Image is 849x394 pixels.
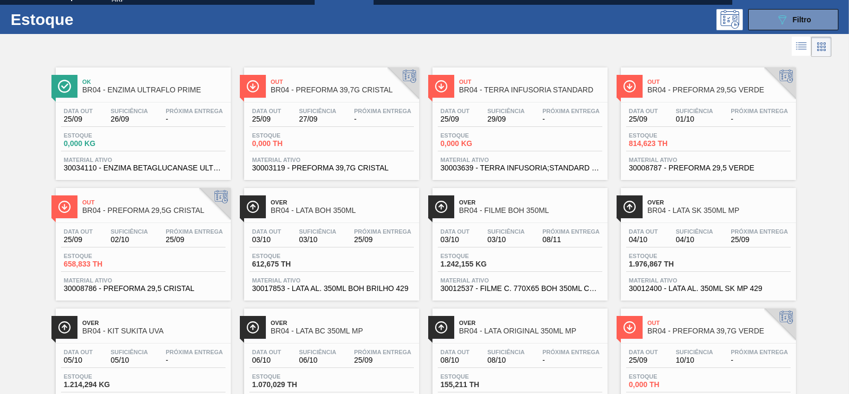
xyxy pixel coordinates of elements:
span: 30012537 - FILME C. 770X65 BOH 350ML C12 429 [440,285,600,293]
a: ÍconeOverBR04 - LATA SK 350ML MPData out04/10Suficiência04/10Próxima Entrega25/09Estoque1.976,867... [613,180,801,301]
span: BR04 - FILME BOH 350ML [459,207,602,215]
span: Material ativo [252,277,411,284]
span: Data out [64,349,93,355]
span: 08/10 [440,356,470,364]
img: Ícone [623,200,636,213]
span: 30008787 - PREFORMA 29,5 VERDE [629,164,788,172]
span: 814,623 TH [629,140,703,148]
span: 25/09 [354,236,411,244]
img: Ícone [58,80,71,93]
span: BR04 - PREFORMA 29,5G CRISTAL [82,207,226,215]
img: Ícone [58,321,71,334]
span: BR04 - ENZIMA ULTRAFLO PRIME [82,86,226,94]
span: Over [271,199,414,205]
div: Pogramando: nenhum usuário selecionado [716,9,743,30]
a: ÍconeOverBR04 - LATA BOH 350MLData out03/10Suficiência03/10Próxima Entrega25/09Estoque612,675 THM... [236,180,424,301]
span: Data out [64,228,93,235]
span: Out [271,79,414,85]
span: 25/09 [440,115,470,123]
img: Ícone [435,321,448,334]
span: 30034110 - ENZIMA BETAGLUCANASE ULTRAFLO PRIME [64,164,223,172]
span: 30012400 - LATA AL. 350ML SK MP 429 [629,285,788,293]
span: 27/09 [299,115,336,123]
a: ÍconeOverBR04 - FILME BOH 350MLData out03/10Suficiência03/10Próxima Entrega08/11Estoque1.242,155 ... [424,180,613,301]
div: Visão em Cards [811,37,831,57]
span: Filtro [793,15,811,24]
span: 0,000 KG [64,140,138,148]
span: BR04 - PREFORMA 39,7G VERDE [647,327,791,335]
span: Estoque [252,373,326,380]
span: 06/10 [299,356,336,364]
span: - [166,115,223,123]
span: Suficiência [675,108,713,114]
span: Suficiência [675,349,713,355]
span: Próxima Entrega [731,108,788,114]
span: 05/10 [110,356,148,364]
span: - [354,115,411,123]
span: 03/10 [487,236,524,244]
span: 04/10 [629,236,658,244]
span: 08/11 [542,236,600,244]
span: 25/09 [629,356,658,364]
span: 04/10 [675,236,713,244]
span: 02/10 [110,236,148,244]
span: Out [459,79,602,85]
span: 30003119 - PREFORMA 39,7G CRISTAL [252,164,411,172]
span: Data out [64,108,93,114]
span: Data out [440,349,470,355]
span: BR04 - PREFORMA 29,5G VERDE [647,86,791,94]
span: 03/10 [299,236,336,244]
span: Próxima Entrega [354,228,411,235]
span: 0,000 TH [629,381,703,389]
span: Suficiência [487,228,524,235]
span: Data out [629,108,658,114]
span: 1.976,867 TH [629,260,703,268]
span: Material ativo [440,157,600,163]
span: Over [459,199,602,205]
span: Material ativo [440,277,600,284]
span: 26/09 [110,115,148,123]
span: 25/09 [64,115,93,123]
span: - [731,356,788,364]
span: Over [647,199,791,205]
span: 30003639 - TERRA INFUSORIA;STANDARD SUPER CEL [440,164,600,172]
span: 10/10 [675,356,713,364]
span: Próxima Entrega [542,228,600,235]
span: BR04 - KIT SUKITA UVA [82,327,226,335]
button: Filtro [748,9,838,30]
span: Suficiência [487,349,524,355]
span: BR04 - LATA SK 350ML MP [647,207,791,215]
span: Material ativo [629,277,788,284]
span: 01/10 [675,115,713,123]
span: Estoque [629,373,703,380]
span: 612,675 TH [252,260,326,268]
img: Ícone [435,80,448,93]
span: 03/10 [440,236,470,244]
span: Out [647,320,791,326]
span: Suficiência [110,108,148,114]
span: Material ativo [252,157,411,163]
span: BR04 - LATA BOH 350ML [271,207,414,215]
span: Estoque [629,132,703,139]
span: Próxima Entrega [166,349,223,355]
img: Ícone [246,321,259,334]
span: 25/09 [252,115,281,123]
span: Over [82,320,226,326]
span: Próxima Entrega [542,108,600,114]
span: Estoque [64,132,138,139]
span: Ok [82,79,226,85]
span: Próxima Entrega [166,108,223,114]
span: Suficiência [299,228,336,235]
span: 155,211 TH [440,381,515,389]
span: Suficiência [299,349,336,355]
span: Estoque [440,253,515,259]
span: Próxima Entrega [731,349,788,355]
img: Ícone [246,80,259,93]
a: ÍconeOutBR04 - PREFORMA 29,5G VERDEData out25/09Suficiência01/10Próxima Entrega-Estoque814,623 TH... [613,59,801,180]
span: Próxima Entrega [542,349,600,355]
span: Over [271,320,414,326]
span: BR04 - TERRA INFUSORIA STANDARD [459,86,602,94]
span: - [166,356,223,364]
span: BR04 - PREFORMA 39,7G CRISTAL [271,86,414,94]
span: Material ativo [64,157,223,163]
